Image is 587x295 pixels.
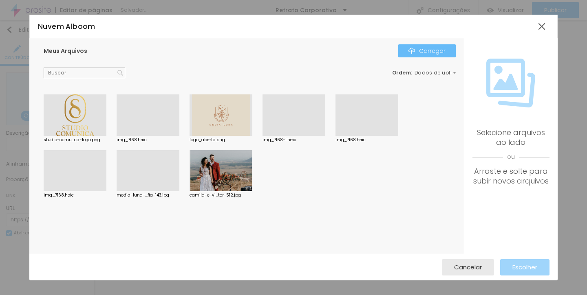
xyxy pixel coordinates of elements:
[263,137,296,143] font: img_7168-1.heic
[44,47,87,55] font: Meus Arquivos
[419,47,446,55] font: Carregar
[512,263,537,271] font: Escolher
[500,259,549,275] button: Escolher
[507,153,515,161] font: ou
[38,22,95,31] font: Nuvem Alboom
[398,44,456,57] button: ÍconeCarregar
[117,70,123,76] img: Ícone
[117,137,147,143] font: img_7168.heic
[190,192,241,198] font: camila-e-vi...tor-512.jpg
[473,166,549,186] font: Arraste e solte para subir novos arquivos
[411,69,413,76] font: :
[44,68,125,78] input: Buscar
[44,137,100,143] font: studio-comu...ca-logo.png
[442,259,494,275] button: Cancelar
[408,48,415,54] img: Ícone
[190,137,225,143] font: logo_aberta.png
[392,69,411,76] font: Ordem
[486,59,535,107] img: Ícone
[44,192,74,198] font: img_7168.heic
[117,192,169,198] font: media-luna-...fia-143.jpg
[415,69,462,76] font: Dados de upload
[335,137,366,143] font: img_7168.heic
[454,263,482,271] font: Cancelar
[477,127,545,147] font: Selecione arquivos ao lado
